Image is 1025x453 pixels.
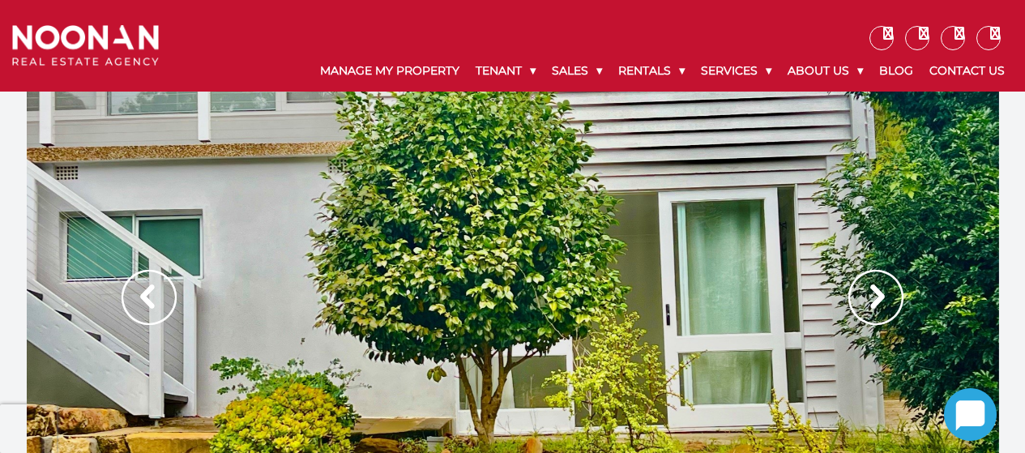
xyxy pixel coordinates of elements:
a: Tenant [468,50,544,92]
a: About Us [779,50,871,92]
img: Noonan Real Estate Agency [12,25,159,66]
a: Services [693,50,779,92]
a: Rentals [610,50,693,92]
a: Blog [871,50,921,92]
a: Sales [544,50,610,92]
img: Arrow slider [848,270,903,325]
img: Arrow slider [122,270,177,325]
a: Contact Us [921,50,1013,92]
a: Manage My Property [312,50,468,92]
